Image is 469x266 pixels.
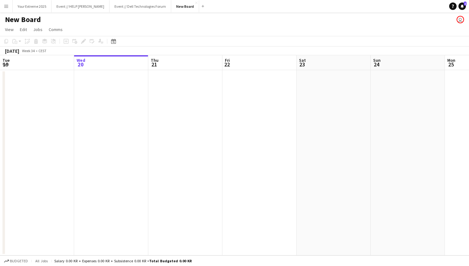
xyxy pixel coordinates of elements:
button: Event // Dell Technologies Forum [109,0,171,12]
span: Edit [20,27,27,32]
span: 25 [446,61,455,68]
div: CEST [38,48,47,53]
app-user-avatar: Lars Songe [457,16,464,23]
a: Edit [17,25,29,34]
span: 22 [224,61,230,68]
button: Budgeted [3,258,29,264]
button: New Board [171,0,199,12]
span: Week 34 [20,48,36,53]
a: 1 [458,2,466,10]
button: Your Extreme 2025 [13,0,51,12]
span: 20 [76,61,85,68]
a: Jobs [31,25,45,34]
div: Salary 0.00 KR + Expenses 0.00 KR + Subsistence 0.00 KR = [54,259,192,263]
span: Sat [299,57,306,63]
span: Sun [373,57,381,63]
div: [DATE] [5,48,19,54]
span: 1 [464,2,467,6]
span: 21 [150,61,159,68]
h1: New Board [5,15,41,24]
a: View [2,25,16,34]
span: Jobs [33,27,42,32]
span: 23 [298,61,306,68]
span: All jobs [34,259,49,263]
span: Total Budgeted 0.00 KR [149,259,192,263]
span: Tue [2,57,10,63]
span: Budgeted [10,259,28,263]
span: Thu [151,57,159,63]
span: Wed [77,57,85,63]
span: Fri [225,57,230,63]
span: 19 [2,61,10,68]
a: Comms [46,25,65,34]
button: Event // HELP [PERSON_NAME] [51,0,109,12]
span: View [5,27,14,32]
span: 24 [372,61,381,68]
span: Comms [49,27,63,32]
span: Mon [447,57,455,63]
